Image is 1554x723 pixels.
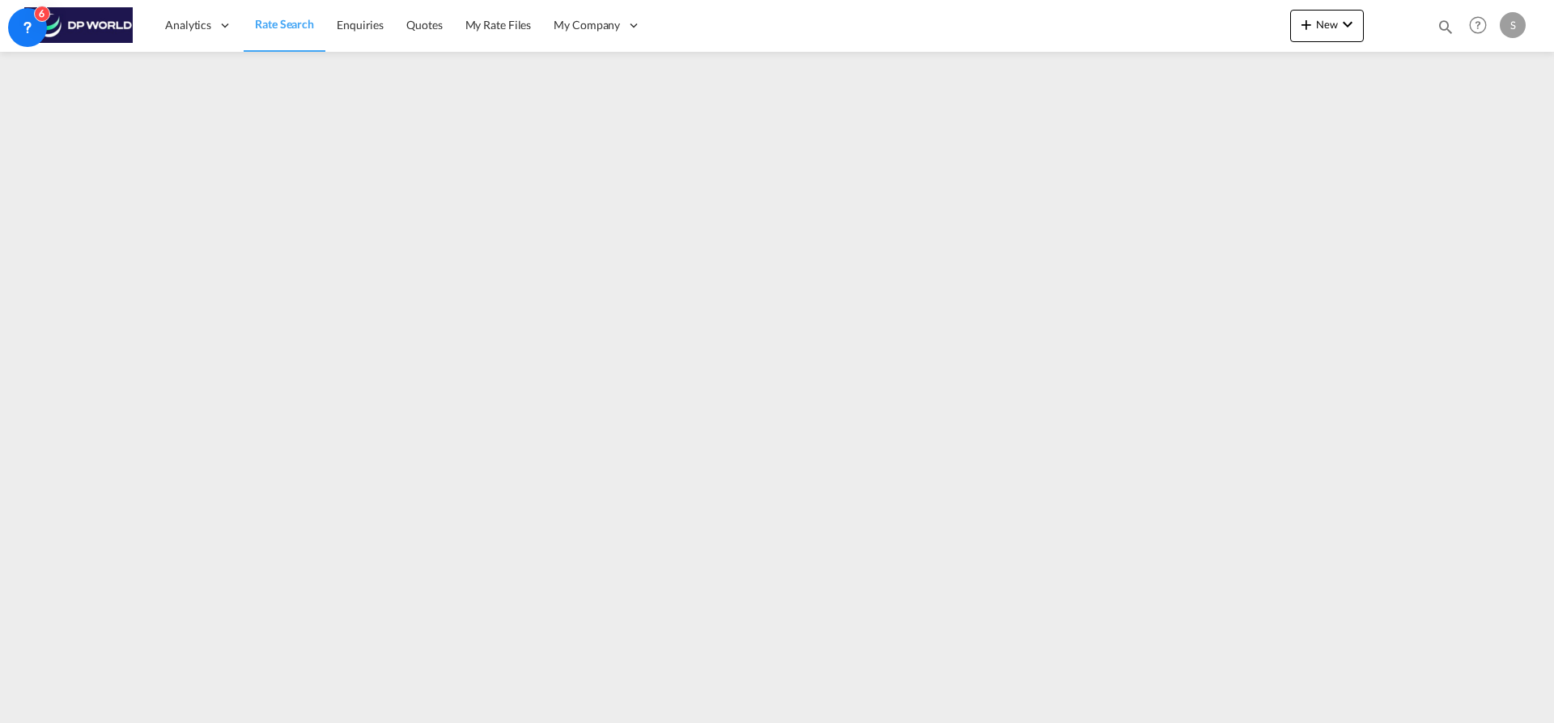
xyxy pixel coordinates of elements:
img: c08ca190194411f088ed0f3ba295208c.png [24,7,134,44]
span: Quotes [406,18,442,32]
span: Help [1464,11,1492,39]
div: S [1500,12,1526,38]
span: My Rate Files [465,18,532,32]
div: Help [1464,11,1500,40]
md-icon: icon-magnify [1437,18,1454,36]
div: icon-magnify [1437,18,1454,42]
span: My Company [554,17,620,33]
span: Rate Search [255,17,314,31]
span: Analytics [165,17,211,33]
md-icon: icon-plus 400-fg [1297,15,1316,34]
md-icon: icon-chevron-down [1338,15,1357,34]
span: Enquiries [337,18,384,32]
button: icon-plus 400-fgNewicon-chevron-down [1290,10,1364,42]
span: New [1297,18,1357,31]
